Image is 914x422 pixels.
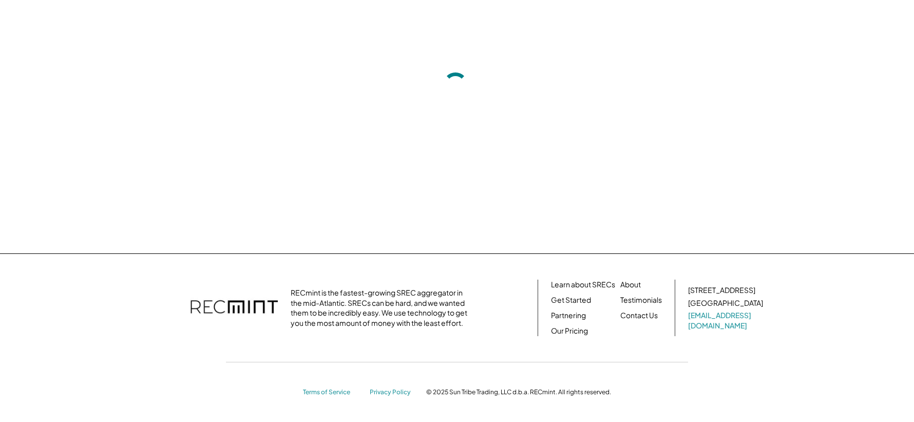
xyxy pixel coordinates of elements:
div: Domain: [DOMAIN_NAME] [27,27,113,35]
a: Get Started [551,295,591,305]
a: Partnering [551,310,586,321]
div: © 2025 Sun Tribe Trading, LLC d.b.a. RECmint. All rights reserved. [426,388,611,396]
a: Contact Us [620,310,658,321]
a: [EMAIL_ADDRESS][DOMAIN_NAME] [688,310,765,331]
img: recmint-logotype%403x.png [191,290,278,326]
div: [GEOGRAPHIC_DATA] [688,298,763,308]
div: RECmint is the fastest-growing SREC aggregator in the mid-Atlantic. SRECs can be hard, and we wan... [291,288,473,328]
div: Domain Overview [39,61,92,67]
div: Keywords by Traffic [113,61,173,67]
a: Privacy Policy [370,388,416,397]
img: website_grey.svg [16,27,25,35]
div: v 4.0.25 [29,16,50,25]
div: [STREET_ADDRESS] [688,285,755,296]
img: tab_domain_overview_orange.svg [28,60,36,68]
a: Our Pricing [551,326,588,336]
img: logo_orange.svg [16,16,25,25]
img: tab_keywords_by_traffic_grey.svg [102,60,110,68]
a: Learn about SRECs [551,280,615,290]
a: Terms of Service [303,388,359,397]
a: About [620,280,641,290]
a: Testimonials [620,295,662,305]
